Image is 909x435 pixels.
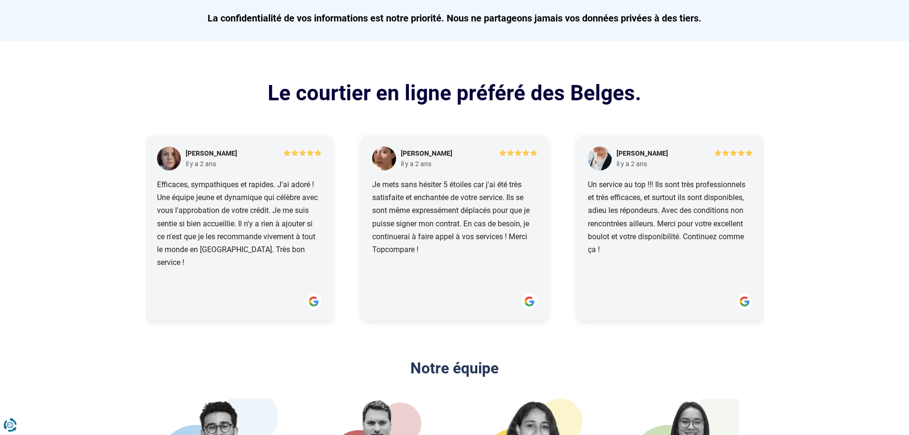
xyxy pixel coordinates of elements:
[401,149,452,159] div: [PERSON_NAME]
[146,11,764,25] p: La confidentialité de vos informations est notre priorité. Nous ne partageons jamais vos données ...
[499,149,537,157] img: 5/5
[616,149,668,159] div: [PERSON_NAME]
[146,359,764,377] h2: Notre équipe
[185,149,237,159] div: [PERSON_NAME]
[157,178,321,286] p: Efficaces, sympathiques et rapides. J'ai adoré ! Une équipe jeune et dynamique qui célèbre avec v...
[372,178,537,286] p: Je mets sans hésiter 5 étoiles car j'ai été très satisfaite et enchantée de votre service. Ils se...
[401,159,431,168] div: il y a 2 ans
[616,159,647,168] div: il y a 2 ans
[587,178,752,286] p: Un service au top !!! Ils sont très professionnels et très efficaces, et surtout ils sont disponi...
[146,79,764,107] h2: Le courtier en ligne préféré des Belges.
[185,159,216,168] div: il y a 2 ans
[283,149,322,157] img: 5/5
[714,149,752,157] img: 5/5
